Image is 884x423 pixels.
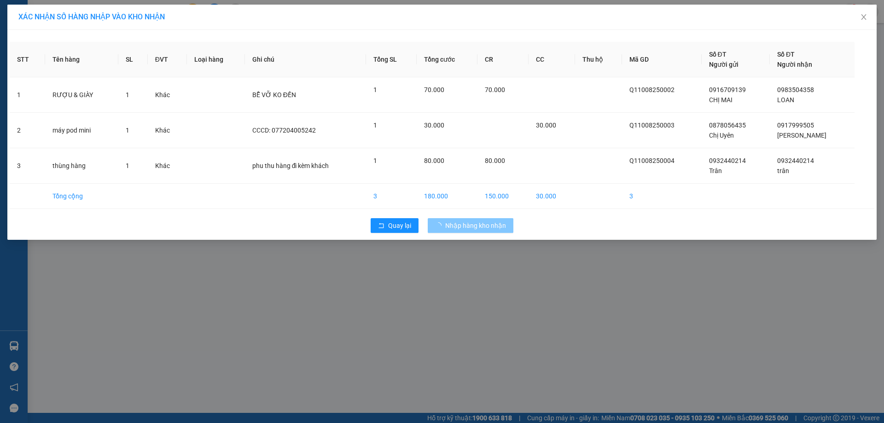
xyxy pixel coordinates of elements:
[126,162,129,169] span: 1
[428,218,513,233] button: Nhập hàng kho nhận
[445,220,506,231] span: Nhập hàng kho nhận
[45,148,118,184] td: thùng hàng
[417,184,477,209] td: 180.000
[709,157,746,164] span: 0932440214
[529,184,575,209] td: 30.000
[709,167,722,174] span: Trân
[10,42,45,77] th: STT
[860,13,867,21] span: close
[378,222,384,230] span: rollback
[45,113,118,148] td: máy pod mini
[777,96,794,104] span: LOAN
[373,157,377,164] span: 1
[629,122,675,129] span: Q11008250003
[622,42,701,77] th: Mã GD
[622,184,701,209] td: 3
[10,148,45,184] td: 3
[366,42,417,77] th: Tổng SL
[709,51,727,58] span: Số ĐT
[777,86,814,93] span: 0983504358
[10,77,45,113] td: 1
[366,184,417,209] td: 3
[709,61,739,68] span: Người gửi
[777,132,826,139] span: [PERSON_NAME]
[45,77,118,113] td: RƯỢU & GIÀY
[536,122,556,129] span: 30.000
[45,42,118,77] th: Tên hàng
[371,218,419,233] button: rollbackQuay lại
[45,184,118,209] td: Tổng cộng
[118,42,148,77] th: SL
[373,122,377,129] span: 1
[629,86,675,93] span: Q11008250002
[148,42,187,77] th: ĐVT
[629,157,675,164] span: Q11008250004
[485,86,505,93] span: 70.000
[10,113,45,148] td: 2
[245,42,366,77] th: Ghi chú
[417,42,477,77] th: Tổng cước
[126,127,129,134] span: 1
[252,91,296,99] span: BỄ VỠ KO ĐỀN
[477,184,529,209] td: 150.000
[424,122,444,129] span: 30.000
[148,148,187,184] td: Khác
[187,42,245,77] th: Loại hàng
[424,86,444,93] span: 70.000
[477,42,529,77] th: CR
[126,91,129,99] span: 1
[373,86,377,93] span: 1
[529,42,575,77] th: CC
[18,12,165,21] span: XÁC NHẬN SỐ HÀNG NHẬP VÀO KHO NHẬN
[777,51,795,58] span: Số ĐT
[252,162,329,169] span: phu thu hàng đi kèm khách
[777,157,814,164] span: 0932440214
[709,86,746,93] span: 0916709139
[851,5,877,30] button: Close
[709,122,746,129] span: 0878056435
[388,220,411,231] span: Quay lại
[575,42,622,77] th: Thu hộ
[777,167,789,174] span: trân
[252,127,316,134] span: CCCD: 077204005242
[485,157,505,164] span: 80.000
[777,122,814,129] span: 0917999505
[709,96,733,104] span: CHỊ MAI
[424,157,444,164] span: 80.000
[709,132,734,139] span: Chị Uyên
[148,113,187,148] td: Khác
[435,222,445,229] span: loading
[777,61,812,68] span: Người nhận
[148,77,187,113] td: Khác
